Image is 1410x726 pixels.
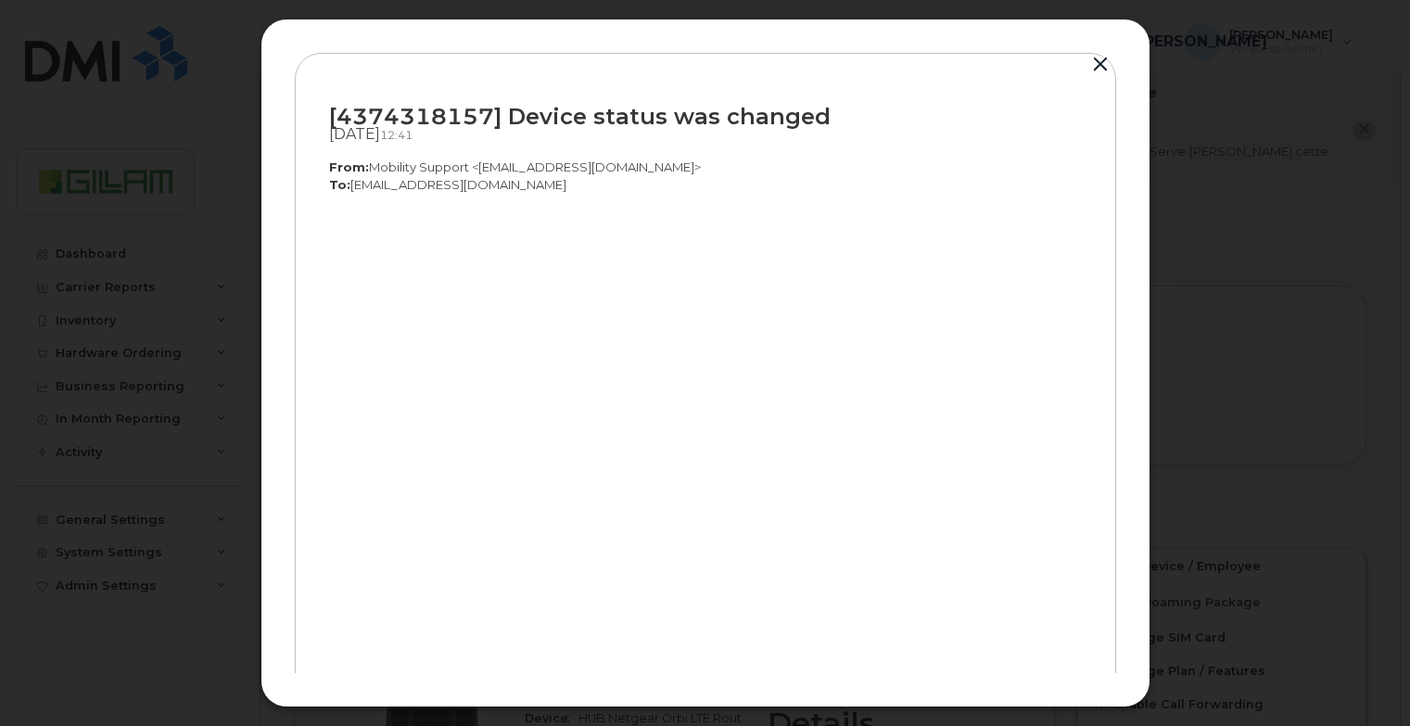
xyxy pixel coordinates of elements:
div: [4374318157] Device status was changed [329,104,1082,129]
div: [DATE] [329,125,1082,144]
strong: To: [329,177,350,192]
p: [EMAIL_ADDRESS][DOMAIN_NAME] [329,176,1082,194]
span: 12:41 [380,128,413,142]
p: Mobility Support <[EMAIL_ADDRESS][DOMAIN_NAME]> [329,159,1082,176]
strong: From: [329,159,369,174]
